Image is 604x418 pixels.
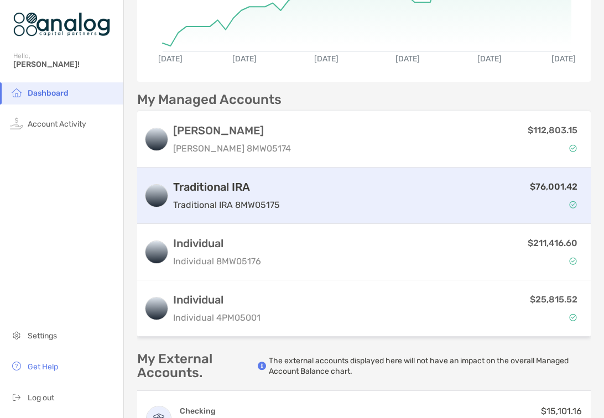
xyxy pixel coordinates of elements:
span: Log out [28,393,54,403]
p: $112,803.15 [528,123,577,137]
p: Individual 8MW05176 [173,254,261,268]
span: Account Activity [28,119,86,129]
text: [DATE] [551,54,576,64]
h3: Traditional IRA [173,180,280,194]
span: $15,101.16 [541,406,582,416]
text: [DATE] [477,54,502,64]
span: Dashboard [28,88,69,98]
img: household icon [10,86,23,99]
text: [DATE] [314,54,339,64]
p: The external accounts displayed here will not have an impact on the overall Managed Account Balan... [269,356,591,377]
img: info [258,362,266,370]
p: [PERSON_NAME] 8MW05174 [173,142,291,155]
img: activity icon [10,117,23,130]
p: $76,001.42 [530,180,577,194]
h3: Individual [173,237,261,250]
p: Individual 4PM05001 [173,311,261,325]
p: Traditional IRA 8MW05175 [173,198,280,212]
img: Zoe Logo [13,4,110,44]
img: Account Status icon [569,144,577,152]
text: [DATE] [158,54,183,64]
span: Settings [28,331,57,341]
text: [DATE] [395,54,420,64]
img: logout icon [10,390,23,404]
p: $211,416.60 [528,236,577,250]
img: logo account [145,185,168,207]
h3: [PERSON_NAME] [173,124,291,137]
text: [DATE] [232,54,257,64]
img: get-help icon [10,359,23,373]
span: [PERSON_NAME]! [13,60,117,69]
p: My Managed Accounts [137,93,282,107]
img: Account Status icon [569,257,577,265]
img: settings icon [10,328,23,342]
h4: Checking [180,406,222,416]
img: logo account [145,297,168,320]
img: logo account [145,241,168,263]
img: Account Status icon [569,201,577,208]
h3: Individual [173,293,261,306]
img: logo account [145,128,168,150]
span: Get Help [28,362,58,372]
p: $25,815.52 [530,292,577,306]
p: My External Accounts. [137,352,258,380]
img: Account Status icon [569,313,577,321]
